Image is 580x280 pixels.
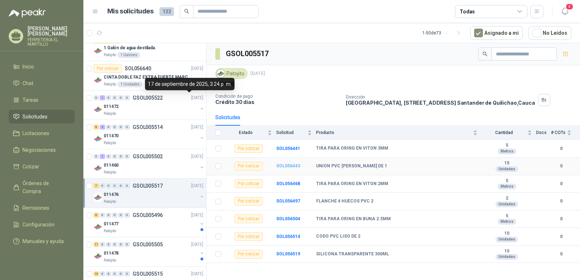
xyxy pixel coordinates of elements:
img: Company Logo [94,164,102,172]
p: 011476 [104,191,119,198]
span: Negociaciones [22,146,56,154]
span: Estado [225,130,266,135]
a: Por cotizarSOL056641[DATE] Company Logo1 Galón de agua destilada.Patojito1 Galones [83,32,206,61]
p: [DATE] [191,212,203,219]
div: 0 [106,154,111,159]
span: 4 [565,3,573,10]
div: Patojito [215,68,248,79]
img: Logo peakr [9,9,46,17]
a: 7 0 0 0 0 0 GSOL005517[DATE] Company Logo011476Patojito [94,181,205,205]
div: 6 [94,125,99,130]
div: 0 [118,183,124,188]
a: Tareas [9,93,75,107]
b: TIRA PARA ORING EN VITON 3MM [316,146,388,151]
img: Company Logo [94,105,102,114]
p: GSOL005522 [133,95,163,100]
div: 0 [124,125,130,130]
div: 0 [124,213,130,218]
p: [GEOGRAPHIC_DATA], [STREET_ADDRESS] Santander de Quilichao , Cauca [346,100,535,106]
div: 0 [106,213,111,218]
b: 2 [482,196,532,201]
img: Company Logo [94,252,102,260]
p: 011477 [104,221,119,227]
b: 0 [551,216,571,222]
p: [DATE] [191,271,203,277]
p: CINTA DOBLE FAZ EXTRA FUERTE MARCA:3M [104,74,194,81]
div: Metros [498,219,516,225]
a: Órdenes de Compra [9,176,75,198]
div: 0 [118,213,124,218]
div: Por cotizar [235,232,263,241]
div: 0 [112,154,117,159]
div: 1 Galones [117,52,140,58]
span: Producto [316,130,472,135]
th: Solicitud [276,126,316,140]
b: TIRA PARA ORING EN BUNA 2.5MM [316,216,391,222]
a: SOL056443 [276,163,300,168]
a: Remisiones [9,201,75,215]
div: 0 [100,242,105,247]
div: Por cotizar [235,144,263,153]
div: 7 [94,183,99,188]
p: [DATE] [250,70,265,77]
th: Cantidad [482,126,536,140]
div: 1 [100,154,105,159]
b: UNION PVC [PERSON_NAME] DE 1 [316,163,387,169]
a: 0 1 0 0 0 0 GSOL005502[DATE] Company Logo011460Patojito [94,152,205,175]
a: Por cotizarSOL056640[DATE] Company LogoCINTA DOBLE FAZ EXTRA FUERTE MARCA:3MPatojito1 Unidades [83,61,206,91]
span: Solicitudes [22,113,47,121]
a: SOL056519 [276,251,300,256]
div: Solicitudes [215,113,240,121]
div: 0 [124,95,130,100]
b: 15 [482,160,532,166]
div: 0 [118,271,124,276]
a: Negociaciones [9,143,75,157]
div: 0 [112,125,117,130]
p: GSOL005505 [133,242,163,247]
p: Patojito [104,82,116,87]
p: Patojito [104,140,116,146]
p: [PERSON_NAME] [PERSON_NAME] [28,26,75,36]
b: 5 [482,213,532,219]
p: Patojito [104,199,116,205]
span: Remisiones [22,204,49,212]
div: Por cotizar [94,64,122,73]
a: Configuración [9,218,75,231]
div: 0 [118,242,124,247]
b: 10 [482,248,532,254]
p: [DATE] [191,95,203,101]
div: 10 [94,271,99,276]
p: [DATE] [191,153,203,160]
img: Company Logo [94,134,102,143]
button: No Leídos [529,26,571,40]
a: Manuales y ayuda [9,234,75,248]
b: 0 [551,251,571,258]
b: SOL056514 [276,234,300,239]
img: Company Logo [94,46,102,55]
p: [DATE] [191,241,203,248]
h3: GSOL005517 [226,48,270,59]
div: 0 [124,271,130,276]
div: 0 [112,183,117,188]
b: 0 [551,180,571,187]
b: SOL056441 [276,146,300,151]
a: SOL056497 [276,198,300,204]
p: GSOL005496 [133,213,163,218]
a: SOL056504 [276,216,300,221]
a: 6 0 0 0 0 0 GSOL005496[DATE] Company Logo011477Patojito [94,211,205,234]
a: 6 2 0 0 0 0 GSOL005514[DATE] Company Logo011470Patojito [94,123,205,146]
p: [DATE] [191,65,203,72]
a: Inicio [9,60,75,74]
div: 0 [124,154,130,159]
div: 0 [118,154,124,159]
p: SOL056640 [125,66,151,71]
div: 1 Unidades [117,82,142,87]
div: 1 - 50 de 73 [422,27,464,39]
div: Por cotizar [235,179,263,188]
b: 0 [551,198,571,205]
div: 0 [118,95,124,100]
div: 0 [106,271,111,276]
p: Condición de pago [215,94,340,99]
span: Solicitud [276,130,306,135]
